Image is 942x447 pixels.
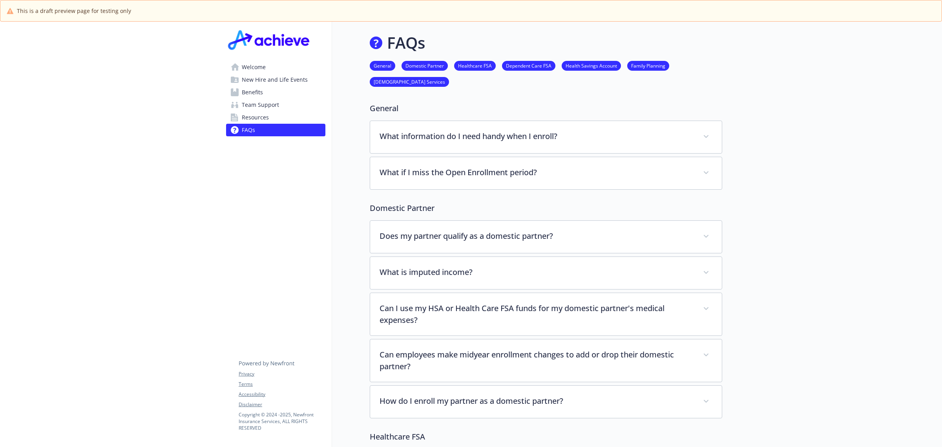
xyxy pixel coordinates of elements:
span: New Hire and Life Events [242,73,308,86]
a: Privacy [239,370,325,377]
a: Team Support [226,99,325,111]
p: Copyright © 2024 - 2025 , Newfront Insurance Services, ALL RIGHTS RESERVED [239,411,325,431]
p: What is imputed income? [380,266,694,278]
div: What if I miss the Open Enrollment period? [370,157,722,189]
p: Does my partner qualify as a domestic partner? [380,230,694,242]
span: Benefits [242,86,263,99]
p: Domestic Partner [370,202,722,214]
a: General [370,62,395,69]
div: Does my partner qualify as a domestic partner? [370,221,722,253]
div: What is imputed income? [370,257,722,289]
div: How do I enroll my partner as a domestic partner? [370,386,722,418]
span: FAQs [242,124,255,136]
span: This is a draft preview page for testing only [17,7,131,15]
a: Domestic Partner [402,62,448,69]
a: [DEMOGRAPHIC_DATA] Services [370,78,449,85]
p: Can employees make midyear enrollment changes to add or drop their domestic partner? [380,349,694,372]
a: Accessibility [239,391,325,398]
div: What information do I need handy when I enroll? [370,121,722,153]
div: Can employees make midyear enrollment changes to add or drop their domestic partner? [370,339,722,382]
a: Resources [226,111,325,124]
a: Benefits [226,86,325,99]
a: Healthcare FSA [454,62,496,69]
a: Dependent Care FSA [502,62,555,69]
p: What information do I need handy when I enroll? [380,130,694,142]
span: Welcome [242,61,266,73]
a: Terms [239,381,325,388]
h1: FAQs [387,31,425,55]
a: New Hire and Life Events [226,73,325,86]
p: Can I use my HSA or Health Care FSA funds for my domestic partner's medical expenses? [380,302,694,326]
p: Healthcare FSA [370,431,722,443]
div: Can I use my HSA or Health Care FSA funds for my domestic partner's medical expenses? [370,293,722,335]
p: What if I miss the Open Enrollment period? [380,167,694,178]
p: General [370,103,722,114]
p: How do I enroll my partner as a domestic partner? [380,395,694,407]
span: Resources [242,111,269,124]
a: Family Planning [627,62,669,69]
a: Welcome [226,61,325,73]
a: Disclaimer [239,401,325,408]
span: Team Support [242,99,279,111]
a: Health Savings Account [562,62,621,69]
a: FAQs [226,124,325,136]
